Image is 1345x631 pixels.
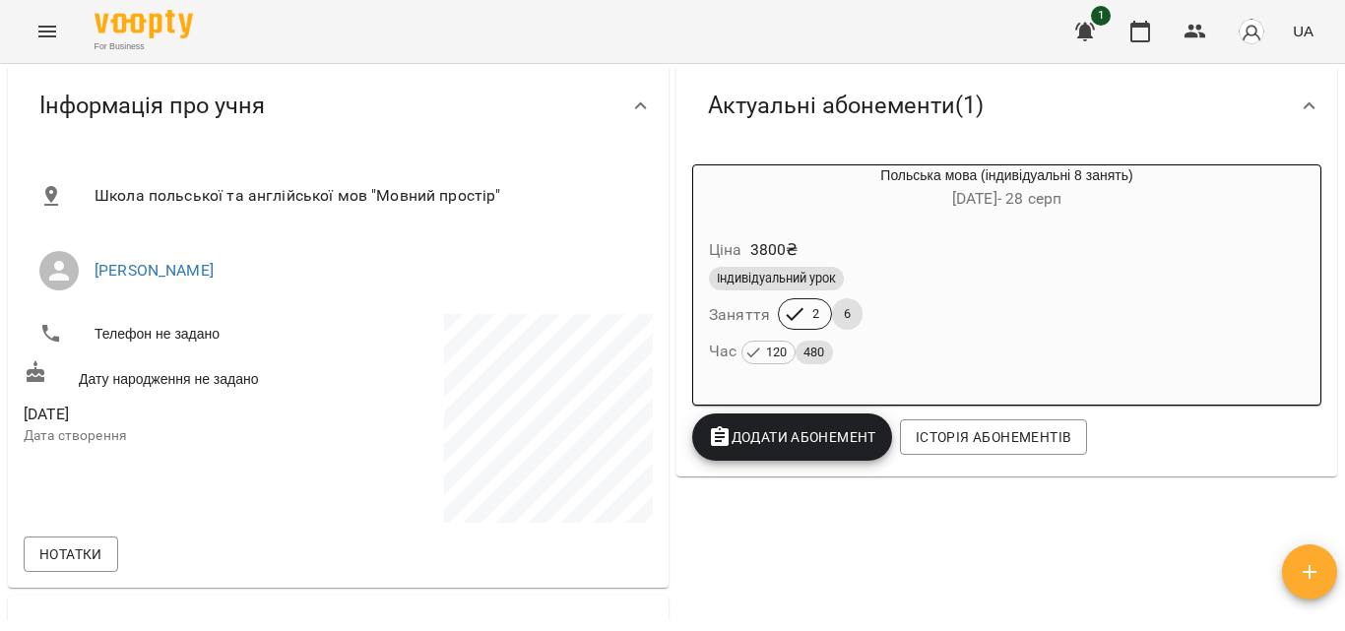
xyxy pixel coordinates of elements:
img: Voopty Logo [95,10,193,38]
h6: Час [709,338,833,365]
button: Польська мова (індивідуальні 8 занять)[DATE]- 28 серпЦіна3800₴Індивідуальний урокЗаняття26Час 120480 [693,165,1320,389]
span: Індивідуальний урок [709,270,844,287]
span: Школа польської та англійської мов "Мовний простір" [95,184,637,208]
button: UA [1285,13,1321,49]
button: Нотатки [24,536,118,572]
span: UA [1293,21,1313,41]
span: Інформація про учня [39,91,265,121]
img: avatar_s.png [1238,18,1265,45]
span: 6 [832,305,863,323]
span: 480 [796,342,832,363]
h6: Заняття [709,301,770,329]
div: Польська мова (індивідуальні 8 занять) [693,165,1320,213]
span: Нотатки [39,542,102,566]
div: Дату народження не задано [20,356,339,393]
div: Актуальні абонементи(1) [676,55,1337,157]
span: 120 [758,342,795,363]
h6: Ціна [709,236,742,264]
span: Актуальні абонементи ( 1 ) [708,91,984,121]
li: Телефон не задано [24,314,335,353]
button: Menu [24,8,71,55]
span: Історія абонементів [916,425,1071,449]
div: Інформація про учня [8,55,669,157]
span: 2 [801,305,831,323]
span: Додати Абонемент [708,425,876,449]
p: 3800 ₴ [750,238,799,262]
span: 1 [1091,6,1111,26]
p: Дата створення [24,426,335,446]
span: For Business [95,40,193,53]
span: [DATE] [24,403,335,426]
span: [DATE] - 28 серп [952,189,1061,208]
button: Додати Абонемент [692,413,892,461]
a: [PERSON_NAME] [95,261,214,280]
button: Історія абонементів [900,419,1087,455]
